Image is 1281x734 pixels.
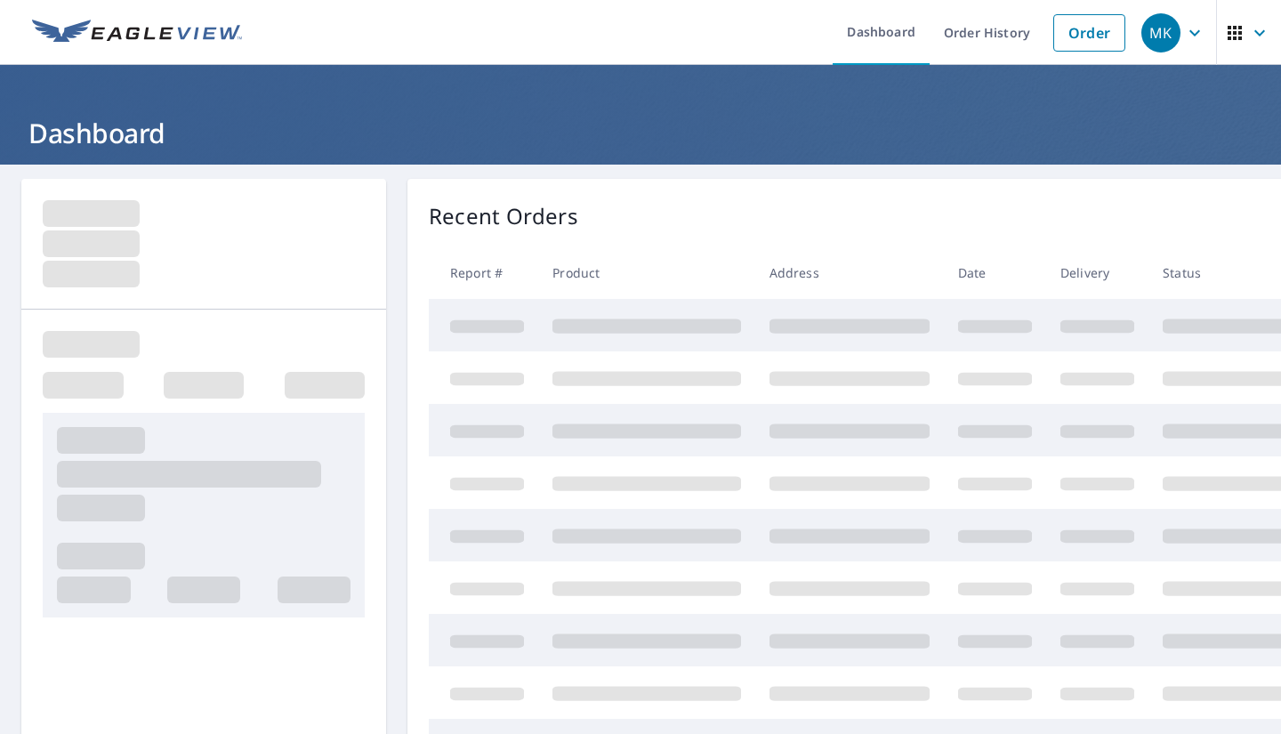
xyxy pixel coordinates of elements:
[944,246,1046,299] th: Date
[1141,13,1180,52] div: MK
[1053,14,1125,52] a: Order
[21,115,1260,151] h1: Dashboard
[429,246,538,299] th: Report #
[32,20,242,46] img: EV Logo
[1046,246,1148,299] th: Delivery
[429,200,578,232] p: Recent Orders
[538,246,755,299] th: Product
[755,246,944,299] th: Address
